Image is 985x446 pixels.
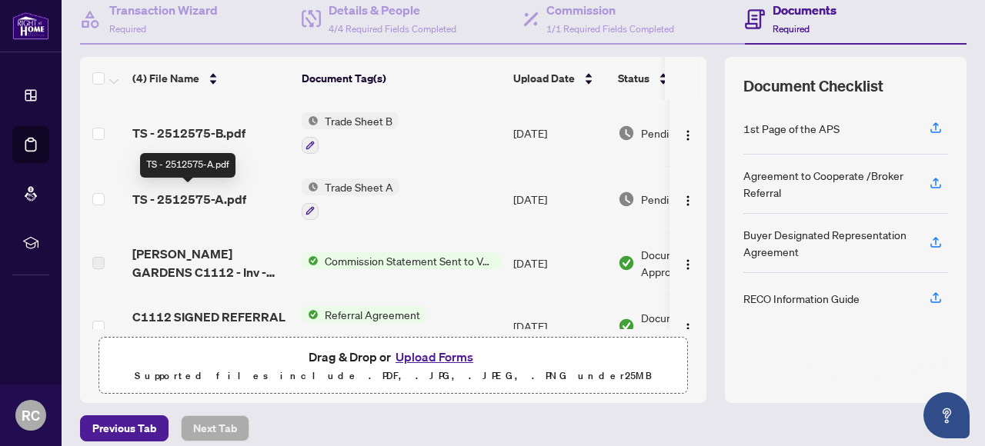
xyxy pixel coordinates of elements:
[682,322,694,334] img: Logo
[22,404,40,426] span: RC
[132,308,289,344] span: C1112 SIGNED REFERRAL WORKSHEET.pdf
[302,178,319,195] img: Status Icon
[109,1,218,19] h4: Transaction Wizard
[743,120,840,137] div: 1st Page of the APS
[682,195,694,207] img: Logo
[302,178,399,220] button: Status IconTrade Sheet A
[302,112,399,154] button: Status IconTrade Sheet B
[80,415,169,441] button: Previous Tab
[641,191,718,208] span: Pending Review
[773,23,810,35] span: Required
[92,416,156,441] span: Previous Tab
[99,338,687,394] span: Drag & Drop orUpload FormsSupported files include .PDF, .JPG, .JPEG, .PNG under25MB
[682,258,694,271] img: Logo
[309,347,478,367] span: Drag & Drop or
[109,367,678,385] p: Supported files include .PDF, .JPG, .JPEG, .PNG under 25 MB
[682,129,694,141] img: Logo
[513,70,575,87] span: Upload Date
[546,23,674,35] span: 1/1 Required Fields Completed
[181,415,249,441] button: Next Tab
[132,245,289,281] span: [PERSON_NAME] GARDENS C1112 - Inv - 2512575.pdf
[546,1,674,19] h4: Commission
[743,290,860,307] div: RECO Information Guide
[618,70,649,87] span: Status
[743,167,911,201] div: Agreement to Cooperate /Broker Referral
[641,309,736,343] span: Document Approved
[743,226,911,260] div: Buyer Designated Representation Agreement
[140,153,235,178] div: TS - 2512575-A.pdf
[12,12,49,40] img: logo
[507,57,612,100] th: Upload Date
[676,314,700,338] button: Logo
[618,318,635,334] img: Document Status
[507,100,612,166] td: [DATE]
[302,252,501,269] button: Status IconCommission Statement Sent to Vendor
[391,347,478,367] button: Upload Forms
[618,191,635,208] img: Document Status
[302,252,319,269] img: Status Icon
[302,112,319,129] img: Status Icon
[319,306,426,323] span: Referral Agreement
[329,1,456,19] h4: Details & People
[641,246,736,280] span: Document Approved
[295,57,507,100] th: Document Tag(s)
[126,57,295,100] th: (4) File Name
[676,251,700,275] button: Logo
[641,125,718,141] span: Pending Review
[302,306,319,323] img: Status Icon
[676,187,700,211] button: Logo
[132,190,246,208] span: TS - 2512575-A.pdf
[676,121,700,145] button: Logo
[773,1,836,19] h4: Documents
[507,166,612,232] td: [DATE]
[743,75,883,97] span: Document Checklist
[507,232,612,294] td: [DATE]
[132,124,245,142] span: TS - 2512575-B.pdf
[319,252,501,269] span: Commission Statement Sent to Vendor
[109,23,146,35] span: Required
[302,306,426,348] button: Status IconReferral Agreement
[923,392,970,438] button: Open asap
[618,125,635,141] img: Document Status
[618,255,635,271] img: Document Status
[612,57,743,100] th: Status
[319,178,399,195] span: Trade Sheet A
[329,23,456,35] span: 4/4 Required Fields Completed
[132,70,199,87] span: (4) File Name
[319,112,399,129] span: Trade Sheet B
[507,294,612,360] td: [DATE]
